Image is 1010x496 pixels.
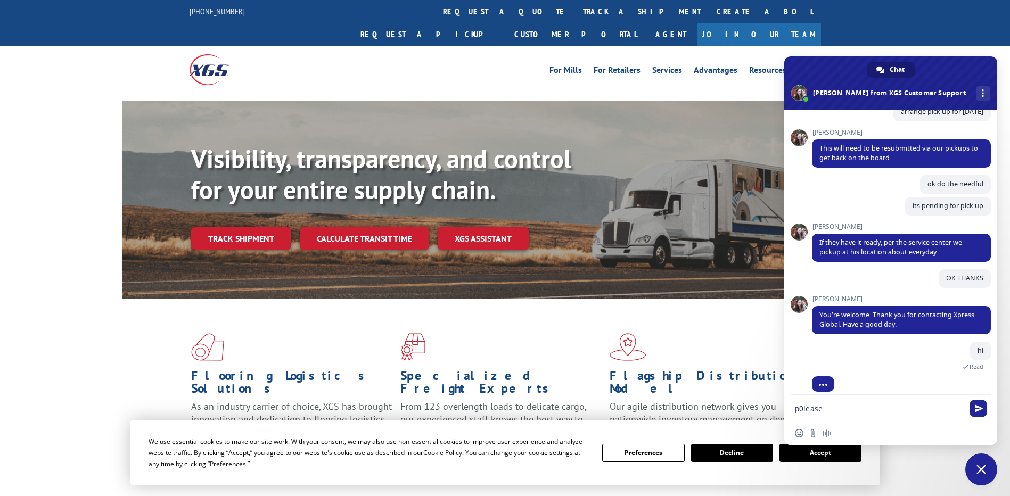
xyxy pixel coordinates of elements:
[400,333,425,361] img: xgs-icon-focused-on-flooring-red
[867,62,915,78] div: Chat
[819,310,974,329] span: You’re welcome. Thank you for contacting Xpress Global. Have a good day.
[823,429,831,437] span: Audio message
[423,448,462,457] span: Cookie Policy
[191,142,571,206] b: Visibility, transparency, and control for your entire supply chain.
[978,346,983,355] span: hi
[795,429,803,437] span: Insert an emoji
[352,23,506,46] a: Request a pickup
[812,295,991,303] span: [PERSON_NAME]
[210,459,246,468] span: Preferences
[965,453,997,485] div: Close chat
[300,227,429,250] a: Calculate transit time
[438,227,529,250] a: XGS ASSISTANT
[970,400,987,417] span: Send
[400,369,602,400] h1: Specialized Freight Experts
[652,66,682,78] a: Services
[549,66,582,78] a: For Mills
[694,66,737,78] a: Advantages
[779,444,861,462] button: Accept
[901,107,983,116] span: arrange pick up for [DATE]
[400,400,602,448] p: From 123 overlength loads to delicate cargo, our experienced staff knows the best way to move you...
[809,429,817,437] span: Send a file
[191,333,224,361] img: xgs-icon-total-supply-chain-intelligence-red
[610,369,811,400] h1: Flagship Distribution Model
[610,333,646,361] img: xgs-icon-flagship-distribution-model-red
[191,227,291,250] a: Track shipment
[890,62,905,78] span: Chat
[749,66,786,78] a: Resources
[691,444,773,462] button: Decline
[976,86,990,101] div: More channels
[191,400,392,438] span: As an industry carrier of choice, XGS has brought innovation and dedication to flooring logistics...
[927,179,983,188] span: ok do the needful
[970,363,983,370] span: Read
[191,369,392,400] h1: Flooring Logistics Solutions
[190,6,245,16] a: [PHONE_NUMBER]
[149,436,589,469] div: We use essential cookies to make our site work. With your consent, we may also use non-essential ...
[819,238,962,257] span: If they have it ready, per the service center we pickup at his location about everyday
[506,23,645,46] a: Customer Portal
[594,66,641,78] a: For Retailers
[819,144,978,162] span: This will need to be resubmitted via our pickups to get back on the board
[130,420,880,485] div: Cookie Consent Prompt
[946,274,983,283] span: OK THANKS
[795,404,963,414] textarea: Compose your message...
[645,23,697,46] a: Agent
[610,400,806,425] span: Our agile distribution network gives you nationwide inventory management on demand.
[697,23,821,46] a: Join Our Team
[812,129,991,136] span: [PERSON_NAME]
[812,223,991,230] span: [PERSON_NAME]
[913,201,983,210] span: its pending for pick up
[602,444,684,462] button: Preferences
